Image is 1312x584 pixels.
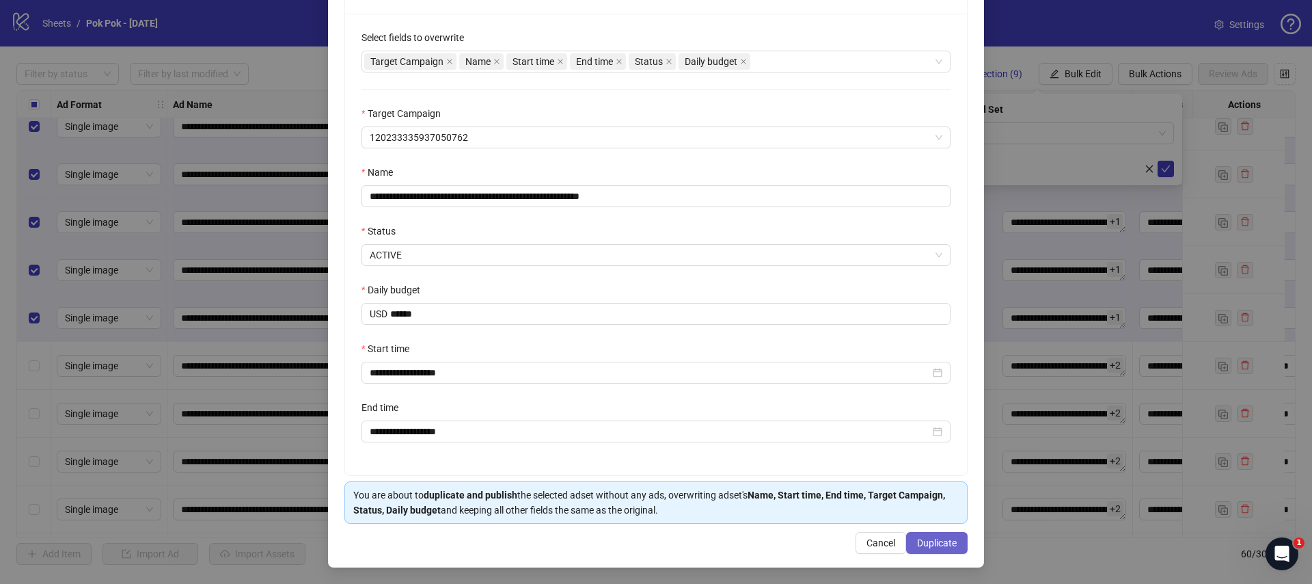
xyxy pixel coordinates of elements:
iframe: Intercom live chat [1266,537,1298,570]
input: End time [370,424,930,439]
span: End time [570,53,626,70]
button: Cancel [856,532,906,554]
label: Status [361,224,405,239]
span: close [616,58,623,65]
span: close [557,58,564,65]
strong: duplicate and publish [424,490,517,501]
label: Target Campaign [361,106,450,121]
button: Duplicate [906,532,968,554]
span: Daily budget [679,53,750,70]
input: Daily budget [390,304,950,324]
label: Start time [361,341,418,356]
span: 1 [1294,537,1304,548]
span: ACTIVE [370,245,942,265]
span: Status [629,53,676,70]
label: Daily budget [361,282,429,297]
span: End time [576,54,613,69]
span: close [446,58,453,65]
label: Select fields to overwrite [361,30,473,45]
span: Target Campaign [370,54,443,69]
span: Duplicate [917,537,957,548]
span: close [493,58,500,65]
input: Start time [370,365,930,380]
strong: Name, Start time, End time, Target Campaign, Status, Daily budget [353,490,945,516]
span: 120233335937050762 [370,127,942,148]
span: Cancel [866,537,895,548]
span: close [666,58,672,65]
label: Name [361,165,402,180]
span: Target Campaign [364,53,456,70]
span: close [740,58,747,65]
span: Status [635,54,663,69]
span: Name [465,54,491,69]
div: You are about to the selected adset without any ads, overwriting adset's and keeping all other fi... [353,488,959,518]
label: End time [361,400,407,415]
span: Name [459,53,504,70]
span: Start time [512,54,554,69]
input: Name [361,185,951,207]
span: Daily budget [685,54,737,69]
span: Start time [506,53,567,70]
